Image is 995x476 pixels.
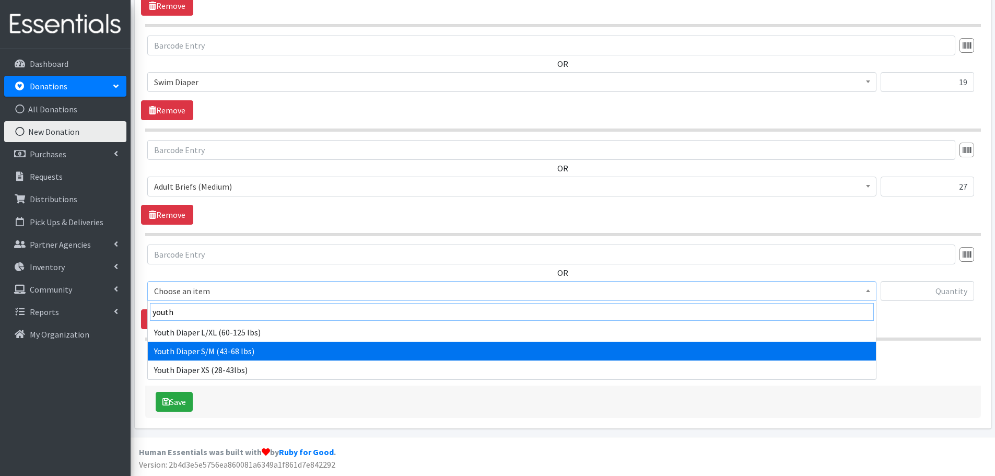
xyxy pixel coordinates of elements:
a: Ruby for Good [279,447,334,457]
p: Community [30,284,72,295]
p: Inventory [30,262,65,272]
a: Partner Agencies [4,234,126,255]
span: Choose an item [154,284,870,298]
label: OR [557,266,568,279]
span: Adult Briefs (Medium) [147,177,876,196]
a: Remove [141,100,193,120]
a: Donations [4,76,126,97]
input: Barcode Entry [147,36,955,55]
p: Purchases [30,149,66,159]
img: HumanEssentials [4,7,126,42]
p: Donations [30,81,67,91]
a: Pick Ups & Deliveries [4,212,126,233]
a: Remove [141,309,193,329]
input: Quantity [881,281,974,301]
p: Requests [30,171,63,182]
p: Distributions [30,194,77,204]
a: Purchases [4,144,126,165]
button: Save [156,392,193,412]
a: Distributions [4,189,126,210]
li: Youth Diaper XS (28-43lbs) [148,361,876,379]
a: Remove [141,205,193,225]
a: Community [4,279,126,300]
label: OR [557,57,568,70]
a: Reports [4,301,126,322]
li: Youth Diaper S/M (43-68 lbs) [148,342,876,361]
input: Quantity [881,177,974,196]
span: Choose an item [147,281,876,301]
a: Dashboard [4,53,126,74]
input: Barcode Entry [147,140,955,160]
p: Dashboard [30,59,68,69]
p: Partner Agencies [30,239,91,250]
li: Youth Diaper L/XL (60-125 lbs) [148,323,876,342]
a: All Donations [4,99,126,120]
p: Pick Ups & Deliveries [30,217,103,227]
a: New Donation [4,121,126,142]
span: Swim Diaper [147,72,876,92]
input: Quantity [881,72,974,92]
label: OR [557,162,568,175]
span: Version: 2b4d3e5e5756ea860081a6349a1f861d7e842292 [139,459,335,470]
p: My Organization [30,329,89,340]
input: Barcode Entry [147,245,955,264]
span: Adult Briefs (Medium) [154,179,870,194]
a: Requests [4,166,126,187]
a: My Organization [4,324,126,345]
p: Reports [30,307,59,317]
a: Inventory [4,257,126,277]
strong: Human Essentials was built with by . [139,447,336,457]
span: Swim Diaper [154,75,870,89]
